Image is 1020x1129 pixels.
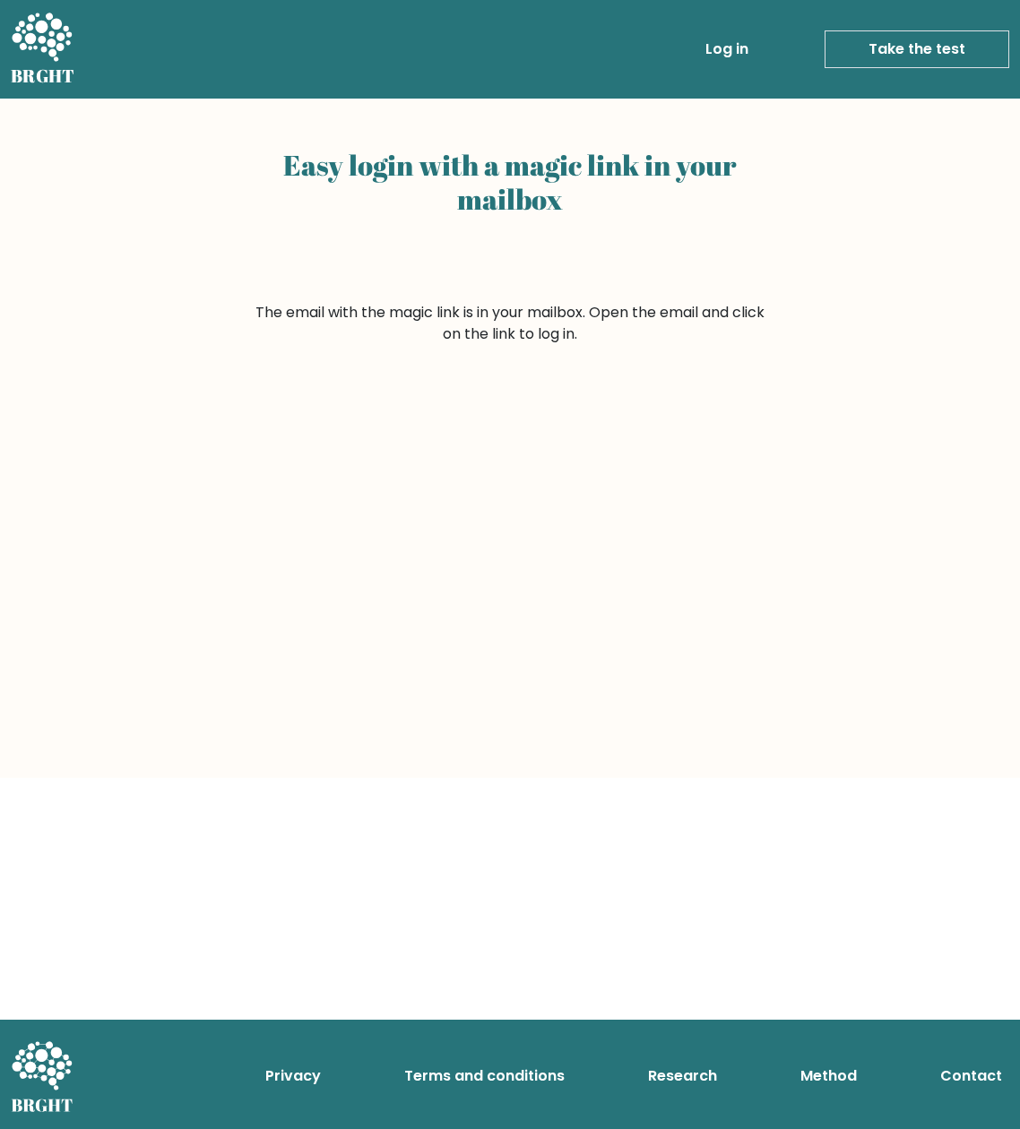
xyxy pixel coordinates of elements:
a: Contact [933,1058,1009,1094]
a: Research [641,1058,724,1094]
h5: BRGHT [11,65,75,87]
h2: Easy login with a magic link in your mailbox [252,149,768,216]
a: Terms and conditions [397,1058,572,1094]
a: Method [793,1058,864,1094]
a: Take the test [825,30,1009,68]
a: BRGHT [11,7,75,91]
a: Log in [698,31,756,67]
form: The email with the magic link is in your mailbox. Open the email and click on the link to log in. [252,302,768,345]
a: Privacy [258,1058,328,1094]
